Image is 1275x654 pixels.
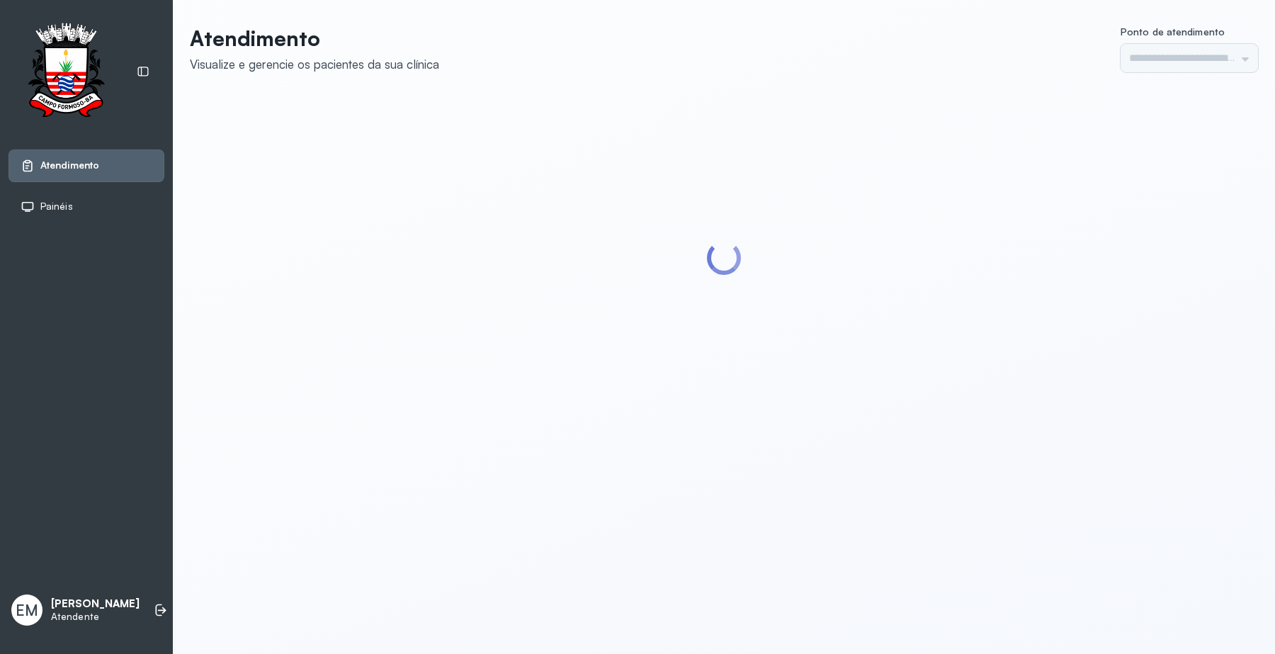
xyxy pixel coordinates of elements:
p: Atendimento [190,26,439,51]
span: Ponto de atendimento [1121,26,1225,38]
p: [PERSON_NAME] [51,597,140,611]
div: Visualize e gerencie os pacientes da sua clínica [190,57,439,72]
span: Painéis [40,201,73,213]
a: Atendimento [21,159,152,173]
span: Atendimento [40,159,99,171]
p: Atendente [51,611,140,623]
img: Logotipo do estabelecimento [15,23,117,121]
